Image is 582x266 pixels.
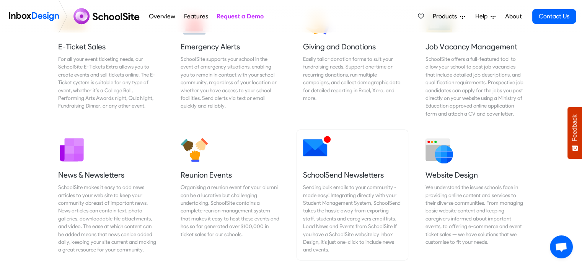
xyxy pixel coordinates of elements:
h5: E-Ticket Sales [58,41,157,52]
div: Organising a reunion event for your alumni can be a lucrative but challenging undertaking. School... [181,183,279,238]
a: Emergency Alerts SchoolSite supports your school in the event of emergency situations, enabling y... [174,2,285,124]
h5: SchoolSend Newsletters [303,170,402,180]
a: Giving and Donations Easily tailor donation forms to suit your fundraising needs. Support one-tim... [297,2,408,124]
img: 2022_01_12_icon_newsletter.svg [58,136,86,163]
h5: Website Design [425,170,524,180]
span: Products [433,12,460,21]
h5: Reunion Events [181,170,279,180]
h5: Giving and Donations [303,41,402,52]
div: We understand the issues schools face in providing online content and services to their diverse c... [425,183,524,246]
div: SchoolSite makes it easy to add news articles to your web site to keep your community abreast of ... [58,183,157,254]
h5: Emergency Alerts [181,41,279,52]
div: Open chat [550,235,573,258]
h5: Job Vacancy Management [425,41,524,52]
img: 2022_01_12_icon_mail_notification.svg [303,133,331,160]
a: Website Design We understand the issues schools face in providing online content and services to ... [419,130,530,260]
a: Features [182,9,210,24]
button: Feedback - Show survey [567,107,582,159]
h5: News & Newsletters [58,170,157,180]
img: 2022_01_12_icon_website.svg [425,136,453,163]
a: Overview [147,9,178,24]
div: SchoolSite offers a full-featured tool to allow your school to post job vacancies that include de... [425,55,524,117]
img: schoolsite logo [70,7,145,26]
a: Reunion Events Organising a reunion event for your alumni can be a lucrative but challenging unde... [174,130,285,260]
a: News & Newsletters SchoolSite makes it easy to add news articles to your web site to keep your co... [52,130,163,260]
div: For all your event ticketing needs, our SchoolSite E-Tickets Extra allows you to create events an... [58,55,157,110]
a: Request a Demo [214,9,266,24]
span: Help [475,12,491,21]
span: Feedback [571,114,578,141]
div: Sending bulk emails to your community - made easy! Integrating directly with your Student Managem... [303,183,402,254]
div: Easily tailor donation forms to suit your fundraising needs. Support one-time or recurring donati... [303,55,402,102]
img: 2022_01_12_icon_unite.svg [181,136,208,163]
div: SchoolSite supports your school in the event of emergency situations, enabling you to remain in c... [181,55,279,110]
a: Products [430,9,468,24]
a: E-Ticket Sales For all your event ticketing needs, our SchoolSite E-Tickets Extra allows you to c... [52,2,163,124]
a: Contact Us [532,9,576,24]
a: About [503,9,524,24]
a: Help [472,9,499,24]
a: Job Vacancy Management SchoolSite offers a full-featured tool to allow your school to post job va... [419,2,530,124]
a: SchoolSend Newsletters Sending bulk emails to your community - made easy! Integrating directly wi... [297,130,408,260]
